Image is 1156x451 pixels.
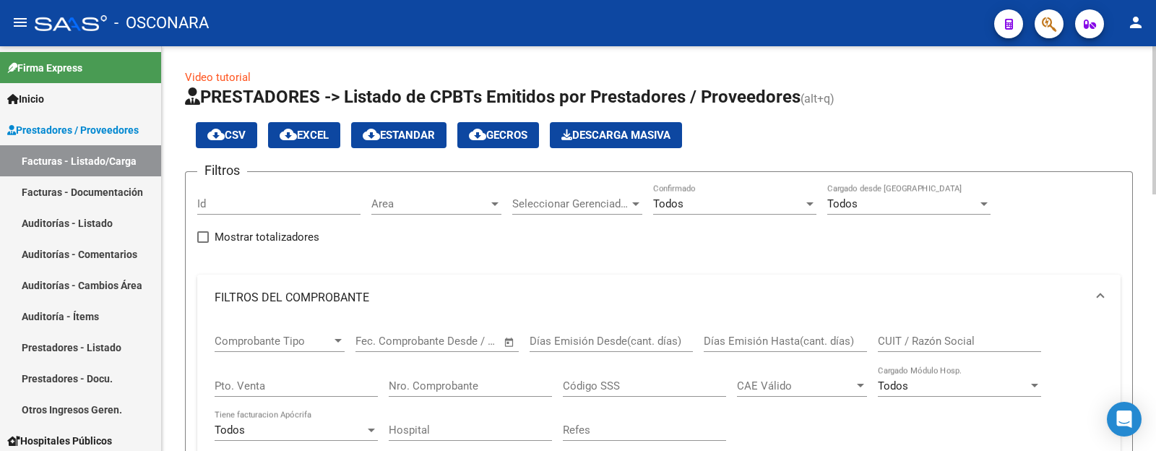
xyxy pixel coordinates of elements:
[512,197,629,210] span: Seleccionar Gerenciador
[7,433,112,449] span: Hospitales Públicos
[801,92,834,106] span: (alt+q)
[215,228,319,246] span: Mostrar totalizadores
[457,122,539,148] button: Gecros
[197,160,247,181] h3: Filtros
[469,129,527,142] span: Gecros
[7,122,139,138] span: Prestadores / Proveedores
[114,7,209,39] span: - OSCONARA
[207,129,246,142] span: CSV
[215,290,1086,306] mat-panel-title: FILTROS DEL COMPROBANTE
[196,122,257,148] button: CSV
[363,126,380,143] mat-icon: cloud_download
[197,275,1121,321] mat-expansion-panel-header: FILTROS DEL COMPROBANTE
[550,122,682,148] app-download-masive: Descarga masiva de comprobantes (adjuntos)
[737,379,854,392] span: CAE Válido
[363,129,435,142] span: Estandar
[371,197,488,210] span: Area
[878,379,908,392] span: Todos
[351,122,447,148] button: Estandar
[501,334,518,351] button: Open calendar
[550,122,682,148] button: Descarga Masiva
[12,14,29,31] mat-icon: menu
[469,126,486,143] mat-icon: cloud_download
[561,129,670,142] span: Descarga Masiva
[185,71,251,84] a: Video tutorial
[215,424,245,437] span: Todos
[207,126,225,143] mat-icon: cloud_download
[1107,402,1142,437] div: Open Intercom Messenger
[215,335,332,348] span: Comprobante Tipo
[7,91,44,107] span: Inicio
[1127,14,1144,31] mat-icon: person
[653,197,683,210] span: Todos
[185,87,801,107] span: PRESTADORES -> Listado de CPBTs Emitidos por Prestadores / Proveedores
[280,129,329,142] span: EXCEL
[268,122,340,148] button: EXCEL
[427,335,497,348] input: Fecha fin
[7,60,82,76] span: Firma Express
[280,126,297,143] mat-icon: cloud_download
[355,335,414,348] input: Fecha inicio
[827,197,858,210] span: Todos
